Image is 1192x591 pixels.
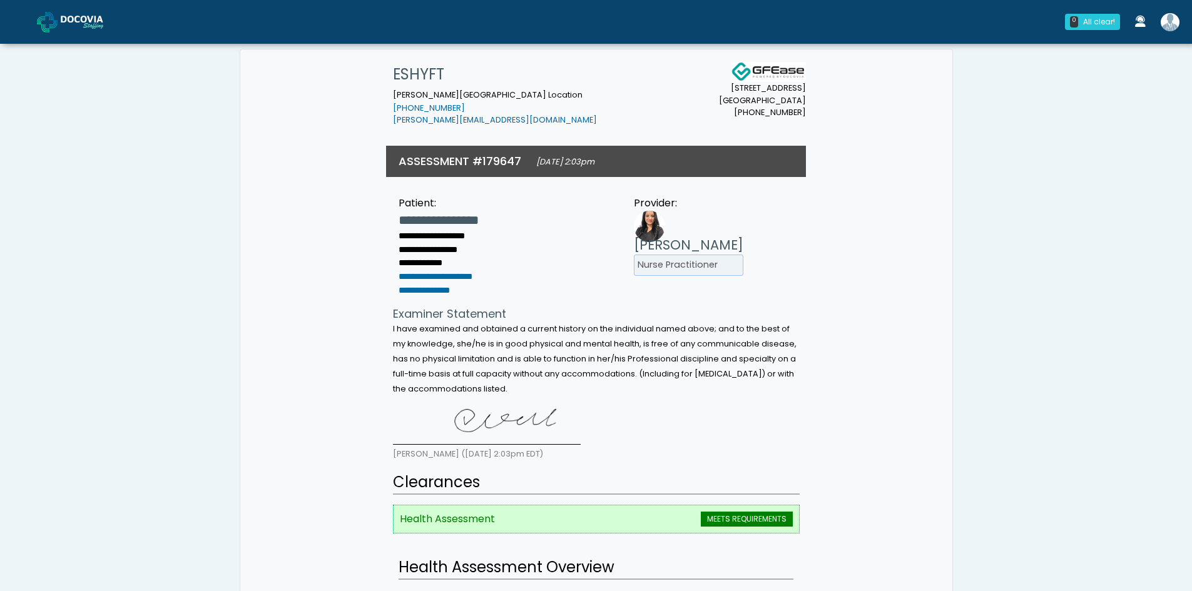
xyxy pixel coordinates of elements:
img: Docovia [37,12,58,33]
div: Provider: [634,196,743,211]
h2: Health Assessment Overview [399,556,793,580]
div: All clear! [1083,16,1115,28]
img: Docovia [61,16,123,28]
h2: Clearances [393,471,800,495]
h3: ASSESSMENT #179647 [399,153,521,169]
a: [PERSON_NAME][EMAIL_ADDRESS][DOMAIN_NAME] [393,114,597,125]
img: Shakerra Crippen [1161,13,1179,31]
a: Docovia [37,1,123,42]
img: +skXvAAAAAZJREFUAwCwE9AcIEmhjQAAAABJRU5ErkJggg== [393,401,581,445]
div: Patient: [399,196,479,211]
small: [DATE] 2:03pm [536,156,594,167]
img: Docovia Staffing Logo [731,62,806,82]
small: I have examined and obtained a current history on the individual named above; and to the best of ... [393,323,797,394]
h3: [PERSON_NAME] [634,236,743,255]
li: Health Assessment [393,505,800,533]
img: Provider image [634,211,665,242]
li: Nurse Practitioner [634,255,743,276]
div: 0 [1070,16,1078,28]
span: MEETS REQUIREMENTS [701,512,793,527]
a: 0 All clear! [1057,9,1128,35]
small: [PERSON_NAME] ([DATE] 2:03pm EDT) [393,448,543,459]
h1: ESHYFT [393,62,597,87]
h4: Examiner Statement [393,307,800,321]
small: [STREET_ADDRESS] [GEOGRAPHIC_DATA] [PHONE_NUMBER] [719,82,806,118]
small: [PERSON_NAME][GEOGRAPHIC_DATA] Location [393,89,597,126]
a: [PHONE_NUMBER] [393,103,465,113]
